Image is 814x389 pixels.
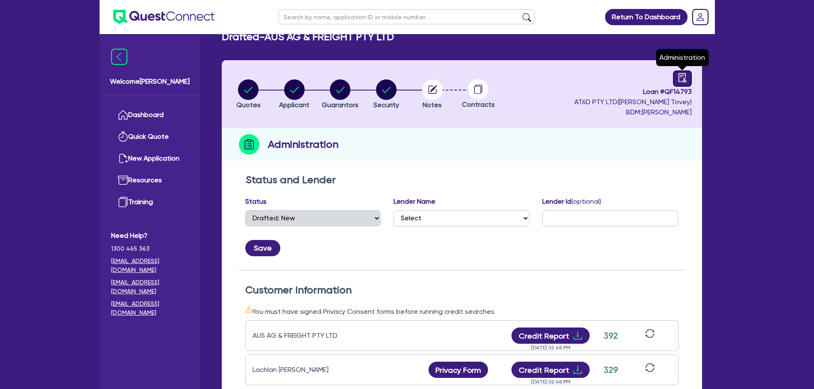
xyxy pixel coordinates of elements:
[245,306,679,317] div: You must have signed Privacy Consent forms before running credit searches
[422,79,443,111] button: Notes
[322,101,359,109] span: Guarantors
[279,101,309,109] span: Applicant
[605,9,688,25] a: Return To Dashboard
[600,329,622,342] div: 392
[245,240,280,256] button: Save
[462,100,495,108] span: Contracts
[111,170,188,191] a: Resources
[573,331,583,341] span: download
[253,331,359,341] div: AUS AG & FREIGHT PTY LTD
[245,306,252,313] span: warning
[373,101,399,109] span: Security
[511,328,590,344] button: Credit Reportdownload
[245,284,679,296] h2: Customer Information
[573,365,583,375] span: download
[656,49,708,66] div: Administration
[643,363,657,377] button: sync
[111,191,188,213] a: Training
[253,365,359,375] div: Lachlan [PERSON_NAME]
[239,134,259,155] img: step-icon
[113,10,215,24] img: quest-connect-logo-blue
[111,104,188,126] a: Dashboard
[574,107,692,117] span: BDM: [PERSON_NAME]
[574,98,692,106] span: AT6D PTY LTD ( [PERSON_NAME] Tovey )
[394,196,435,207] label: Lender Name
[111,299,188,317] a: [EMAIL_ADDRESS][DOMAIN_NAME]
[511,362,590,378] button: Credit Reportdownload
[542,196,601,207] label: Lender Id
[643,328,657,343] button: sync
[600,363,622,376] div: 329
[571,197,601,205] span: (optional)
[118,197,128,207] img: training
[678,73,687,82] span: audit
[236,101,261,109] span: Quotes
[645,363,655,372] span: sync
[574,87,692,97] span: Loan # QF14793
[110,76,190,87] span: Welcome [PERSON_NAME]
[429,362,488,378] button: Privacy Form
[268,137,338,152] h2: Administration
[246,174,678,186] h2: Status and Lender
[111,148,188,170] a: New Application
[373,79,400,111] button: Security
[111,257,188,275] a: [EMAIL_ADDRESS][DOMAIN_NAME]
[111,278,188,296] a: [EMAIL_ADDRESS][DOMAIN_NAME]
[689,6,711,28] a: Dropdown toggle
[118,153,128,164] img: new-application
[111,244,188,253] span: 1300 465 363
[111,126,188,148] a: Quick Quote
[423,101,442,109] span: Notes
[278,9,535,24] input: Search by name, application ID or mobile number...
[279,79,310,111] button: Applicant
[673,70,692,87] a: audit
[645,329,655,338] span: sync
[236,79,261,111] button: Quotes
[118,132,128,142] img: quick-quote
[118,175,128,185] img: resources
[222,31,394,43] h2: Drafted - AUS AG & FREIGHT PTY LTD
[321,79,359,111] button: Guarantors
[245,196,267,207] label: Status
[111,231,188,241] span: Need Help?
[111,49,127,65] img: icon-menu-close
